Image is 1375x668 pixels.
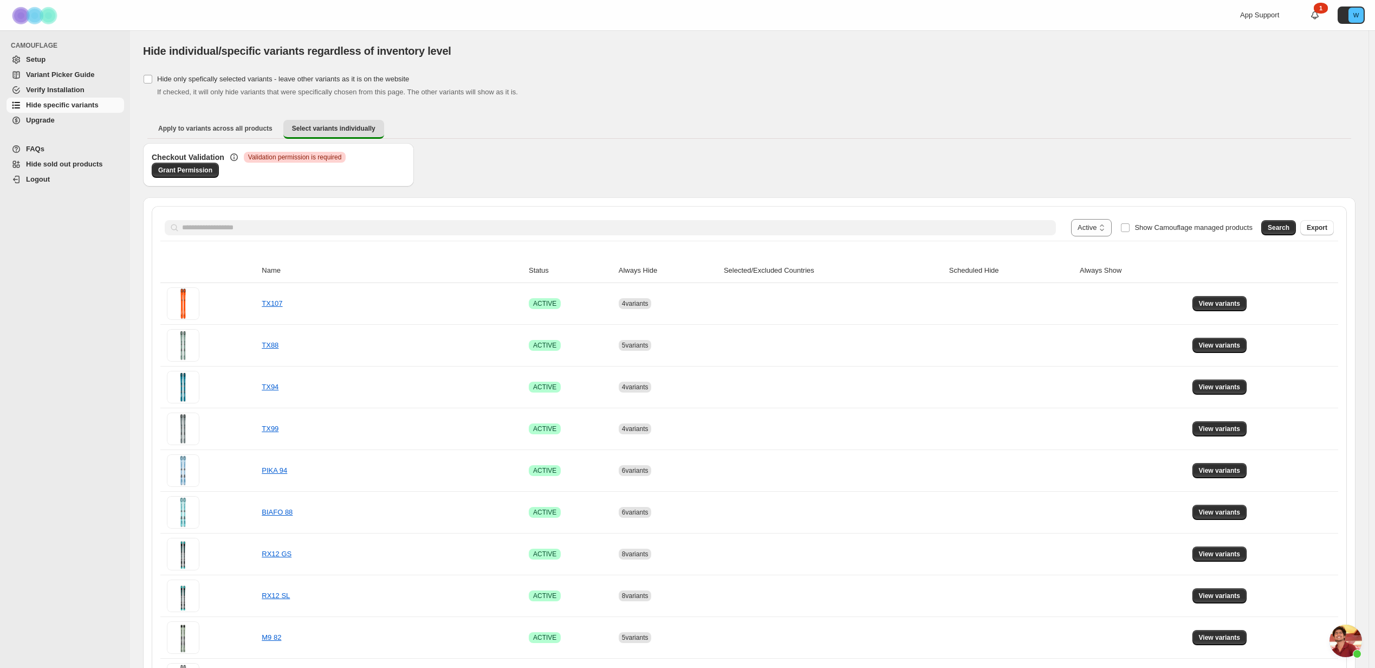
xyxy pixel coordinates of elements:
[26,175,50,183] span: Logout
[533,341,556,350] span: ACTIVE
[1192,588,1247,603] button: View variants
[262,383,278,391] a: TX94
[150,120,281,137] button: Apply to variants across all products
[7,172,124,187] a: Logout
[168,496,198,529] img: BIAFO 88
[1314,3,1328,14] div: 1
[143,45,451,57] span: Hide individual/specific variants regardless of inventory level
[526,259,615,283] th: Status
[1199,508,1241,517] span: View variants
[615,259,721,283] th: Always Hide
[622,383,648,391] span: 4 variants
[1199,383,1241,391] span: View variants
[168,454,198,487] img: PIKA 94
[7,52,124,67] a: Setup
[1199,341,1241,350] span: View variants
[622,550,648,558] span: 8 variants
[262,550,291,558] a: RX12 GS
[1268,223,1289,232] span: Search
[1192,505,1247,520] button: View variants
[168,621,198,654] img: M9 82
[292,124,375,133] span: Select variants individually
[533,299,556,308] span: ACTIVE
[1353,12,1359,18] text: W
[622,467,648,474] span: 6 variants
[262,466,287,474] a: PIKA 94
[152,152,224,163] h3: Checkout Validation
[168,371,198,403] img: TX94
[248,153,342,162] span: Validation permission is required
[622,425,648,433] span: 4 variants
[1192,380,1247,395] button: View variants
[946,259,1076,283] th: Scheduled Hide
[168,413,198,445] img: TX99
[9,1,63,30] img: Camouflage
[26,145,44,153] span: FAQs
[158,166,212,175] span: Grant Permission
[168,538,198,570] img: RX12 GS
[258,259,526,283] th: Name
[622,634,648,641] span: 5 variants
[167,287,199,320] img: TX107
[1240,11,1279,19] span: App Support
[7,142,124,157] a: FAQs
[1192,296,1247,311] button: View variants
[7,82,124,98] a: Verify Installation
[1307,223,1327,232] span: Export
[533,508,556,517] span: ACTIVE
[262,592,290,600] a: RX12 SL
[1192,338,1247,353] button: View variants
[26,101,99,109] span: Hide specific variants
[168,580,198,612] img: RX12 SL
[622,592,648,600] span: 8 variants
[1192,630,1247,645] button: View variants
[1309,10,1320,21] a: 1
[11,41,125,50] span: CAMOUFLAGE
[1348,8,1364,23] span: Avatar with initials W
[26,70,94,79] span: Variant Picker Guide
[168,329,198,362] img: TX88
[157,88,518,96] span: If checked, it will only hide variants that were specifically chosen from this page. The other va...
[1192,463,1247,478] button: View variants
[262,341,278,349] a: TX88
[262,299,282,307] a: TX107
[1199,425,1241,433] span: View variants
[533,425,556,433] span: ACTIVE
[262,425,278,433] a: TX99
[1199,550,1241,558] span: View variants
[1300,220,1334,235] button: Export
[1338,7,1365,24] button: Avatar with initials W
[1199,299,1241,308] span: View variants
[622,342,648,349] span: 5 variants
[533,592,556,600] span: ACTIVE
[152,163,219,178] a: Grant Permission
[7,157,124,172] a: Hide sold out products
[1329,625,1362,657] div: Open chat
[26,160,103,168] span: Hide sold out products
[1261,220,1296,235] button: Search
[1192,547,1247,562] button: View variants
[1199,592,1241,600] span: View variants
[533,550,556,558] span: ACTIVE
[26,116,55,124] span: Upgrade
[1199,633,1241,642] span: View variants
[1199,466,1241,475] span: View variants
[262,508,293,516] a: BIAFO 88
[1076,259,1189,283] th: Always Show
[7,98,124,113] a: Hide specific variants
[622,509,648,516] span: 6 variants
[7,113,124,128] a: Upgrade
[1192,421,1247,436] button: View variants
[262,633,281,641] a: M9 82
[158,124,273,133] span: Apply to variants across all products
[533,466,556,475] span: ACTIVE
[283,120,384,139] button: Select variants individually
[26,86,85,94] span: Verify Installation
[721,259,946,283] th: Selected/Excluded Countries
[533,633,556,642] span: ACTIVE
[26,55,46,63] span: Setup
[533,383,556,391] span: ACTIVE
[7,67,124,82] a: Variant Picker Guide
[622,300,648,307] span: 4 variants
[1134,223,1253,232] span: Show Camouflage managed products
